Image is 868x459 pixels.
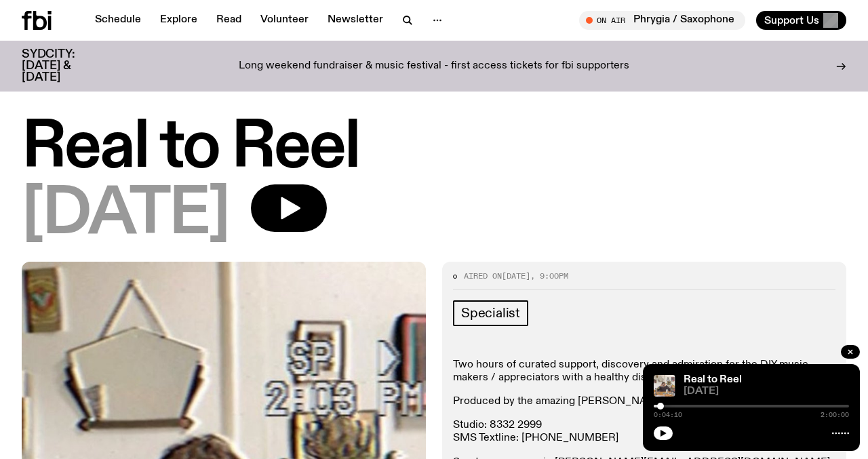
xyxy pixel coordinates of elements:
span: Aired on [464,271,502,281]
a: Read [208,11,250,30]
img: Jasper Craig Adams holds a vintage camera to his eye, obscuring his face. He is wearing a grey ju... [654,375,675,397]
a: Schedule [87,11,149,30]
button: On AirPhrygia / Saxophone [579,11,745,30]
button: Support Us [756,11,846,30]
a: Real to Reel [684,374,742,385]
span: [DATE] [684,386,849,397]
h1: Real to Reel [22,118,846,179]
a: Newsletter [319,11,391,30]
span: [DATE] [502,271,530,281]
span: 0:04:10 [654,412,682,418]
p: Two hours of curated support, discovery and admiration for the DIY music makers / appreciators wi... [453,359,835,384]
p: Produced by the amazing [PERSON_NAME] [453,395,835,408]
a: Explore [152,11,205,30]
span: Specialist [461,306,520,321]
p: Long weekend fundraiser & music festival - first access tickets for fbi supporters [239,60,629,73]
span: [DATE] [22,184,229,245]
a: Specialist [453,300,528,326]
p: Studio: 8332 2999 SMS Textline: [PHONE_NUMBER] [453,419,835,445]
span: , 9:00pm [530,271,568,281]
h3: SYDCITY: [DATE] & [DATE] [22,49,108,83]
span: Support Us [764,14,819,26]
a: Volunteer [252,11,317,30]
span: 2:00:00 [821,412,849,418]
